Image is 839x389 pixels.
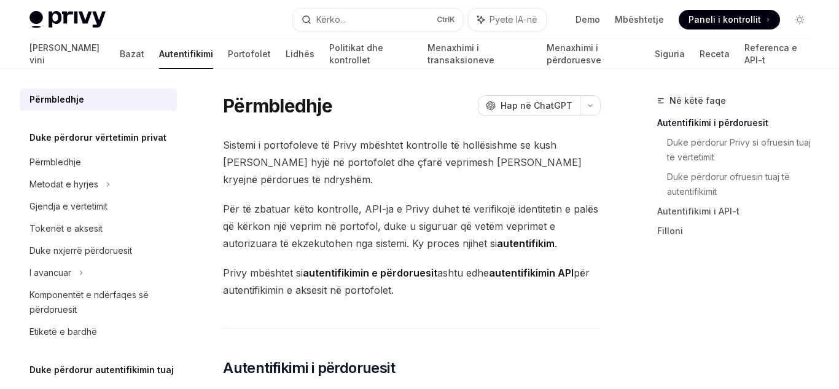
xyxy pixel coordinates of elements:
[667,167,819,202] a: Duke përdorur ofruesin tuaj të autentifikimit
[29,157,81,167] font: Përmbledhje
[20,321,177,343] a: Etiketë e bardhë
[29,245,132,256] font: Duke nxjerrë përdoruesit
[29,223,103,234] font: Tokenët e aksesit
[576,14,600,26] a: Demo
[469,9,546,31] button: Pyete IA-në
[20,218,177,240] a: Tokenët e aksesit
[655,49,685,59] font: Siguria
[120,49,144,59] font: Bazat
[489,267,574,279] font: autentifikimin API
[555,237,557,250] font: .
[20,195,177,218] a: Gjendja e vërtetimit
[490,14,537,25] font: Pyete IA-në
[29,364,174,375] font: Duke përdorur autentifikimin tuaj
[29,289,149,315] font: Komponentët e ndërfaqes së përdoruesit
[20,88,177,111] a: Përmbledhje
[29,179,98,189] font: Metodat e hyrjes
[223,203,598,250] font: Për të zbatuar këto kontrolle, API-ja e Privy duhet të verifikojë identitetin e palës që kërkon n...
[667,137,813,162] font: Duke përdorur Privy si ofruesin tuaj të vërtetimit
[744,42,797,65] font: Referenca e API-t
[657,226,683,236] font: Filloni
[20,284,177,321] a: Komponentët e ndërfaqes së përdoruesit
[657,221,819,241] a: Filloni
[437,15,450,24] font: Ctrl
[293,9,463,31] button: Kërko...CtrlK
[286,39,314,69] a: Lidhës
[657,113,819,133] a: Autentifikimi i përdoruesit
[329,39,413,69] a: Politikat dhe kontrollet
[667,133,819,167] a: Duke përdorur Privy si ofruesin tuaj të vërtetimit
[450,15,455,24] font: K
[700,39,730,69] a: Receta
[437,267,489,279] font: ashtu edhe
[329,42,383,65] font: Politikat dhe kontrollet
[29,267,71,278] font: I avancuar
[700,49,730,59] font: Receta
[29,326,97,337] font: Etiketë e bardhë
[657,202,819,221] a: Autentifikimi i API-t
[29,39,105,69] a: [PERSON_NAME] vini
[159,49,213,59] font: Autentifikimi
[657,206,739,216] font: Autentifikimi i API-t
[223,95,332,117] font: Përmbledhje
[159,39,213,69] a: Autentifikimi
[223,267,303,279] font: Privy mbështet si
[744,39,810,69] a: Referenca e API-t
[669,95,726,106] font: Në këtë faqe
[615,14,664,26] a: Mbështetje
[501,100,572,111] font: Hap në ChatGPT
[689,14,761,25] font: Paneli i kontrollit
[29,11,106,28] img: logoja e dritës
[29,132,166,143] font: Duke përdorur vërtetimin privat
[29,94,84,104] font: Përmbledhje
[228,49,271,59] font: Portofolet
[790,10,810,29] button: Aktivizo/çaktivizo modalitetin e errët
[655,39,685,69] a: Siguria
[547,42,601,65] font: Menaxhimi i përdoruesve
[228,39,271,69] a: Portofolet
[286,49,314,59] font: Lidhës
[29,42,100,65] font: [PERSON_NAME] vini
[20,240,177,262] a: Duke nxjerrë përdoruesit
[223,139,582,186] font: Sistemi i portofoleve të Privy mbështet kontrolle të hollësishme se kush [PERSON_NAME] hyjë në po...
[576,14,600,25] font: Demo
[497,237,555,250] font: autentifikim
[120,39,144,69] a: Bazat
[679,10,780,29] a: Paneli i kontrollit
[667,171,792,197] font: Duke përdorur ofruesin tuaj të autentifikimit
[223,359,395,377] font: Autentifikimi i përdoruesit
[316,14,346,25] font: Kërko...
[547,39,640,69] a: Menaxhimi i përdoruesve
[427,39,531,69] a: Menaxhimi i transaksioneve
[29,201,107,211] font: Gjendja e vërtetimit
[657,117,768,128] font: Autentifikimi i përdoruesit
[615,14,664,25] font: Mbështetje
[303,267,437,279] font: autentifikimin e përdoruesit
[478,95,580,116] button: Hap në ChatGPT
[20,151,177,173] a: Përmbledhje
[427,42,494,65] font: Menaxhimi i transaksioneve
